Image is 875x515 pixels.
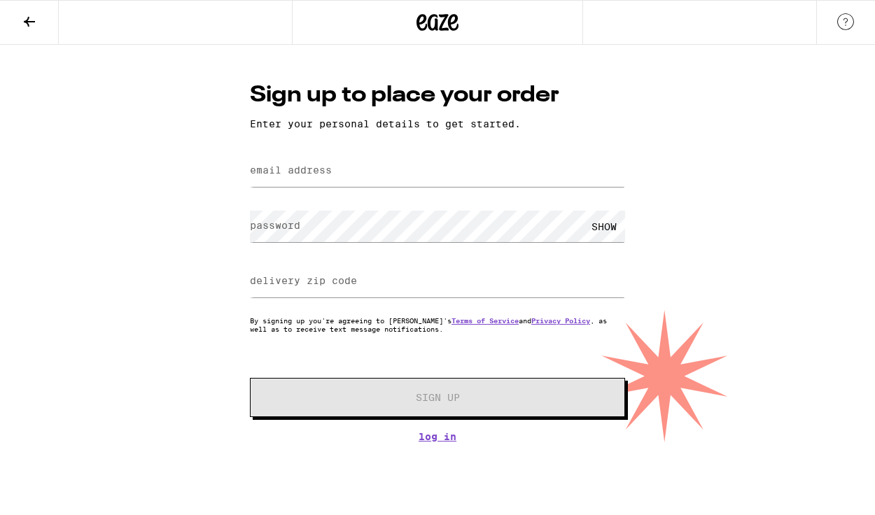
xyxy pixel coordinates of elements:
[250,275,357,286] label: delivery zip code
[451,316,519,325] a: Terms of Service
[250,155,625,187] input: email address
[250,164,332,176] label: email address
[250,266,625,297] input: delivery zip code
[531,316,590,325] a: Privacy Policy
[250,118,625,129] p: Enter your personal details to get started.
[250,80,625,111] h1: Sign up to place your order
[250,378,625,417] button: Sign Up
[250,220,300,231] label: password
[416,393,460,402] span: Sign Up
[583,211,625,242] div: SHOW
[250,431,625,442] a: Log In
[250,316,625,333] p: By signing up you're agreeing to [PERSON_NAME]'s and , as well as to receive text message notific...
